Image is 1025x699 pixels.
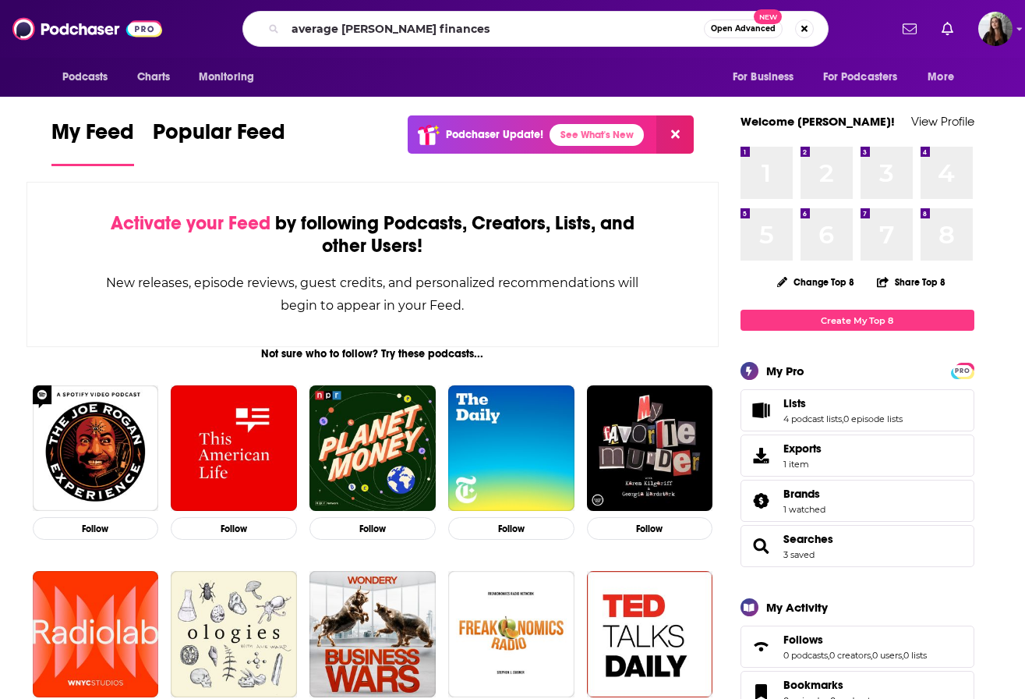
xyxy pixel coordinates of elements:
[978,12,1013,46] img: User Profile
[783,650,828,661] a: 0 podcasts
[62,66,108,88] span: Podcasts
[105,271,641,317] div: New releases, episode reviews, guest credits, and personalized recommendations will begin to appe...
[733,66,794,88] span: For Business
[740,114,895,129] a: Welcome [PERSON_NAME]!
[550,124,644,146] a: See What's New
[746,445,777,467] span: Exports
[51,119,134,166] a: My Feed
[783,459,822,470] span: 1 item
[33,385,159,512] img: The Joe Rogan Experience
[829,650,871,661] a: 0 creators
[978,12,1013,46] span: Logged in as bnmartinn
[740,435,974,477] a: Exports
[843,413,903,424] a: 0 episode lists
[740,389,974,431] span: Lists
[33,571,159,697] img: Radiolab
[783,633,823,647] span: Follows
[953,364,972,376] a: PRO
[911,114,974,129] a: View Profile
[188,62,274,92] button: open menu
[153,119,285,166] a: Popular Feed
[171,385,297,512] img: This American Life
[783,442,822,456] span: Exports
[783,487,820,501] span: Brands
[722,62,814,92] button: open menu
[754,9,782,24] span: New
[813,62,921,92] button: open menu
[783,549,815,560] a: 3 saved
[783,678,843,692] span: Bookmarks
[171,571,297,697] img: Ologies with Alie Ward
[783,396,903,410] a: Lists
[928,66,954,88] span: More
[33,517,159,540] button: Follow
[783,396,806,410] span: Lists
[448,571,574,697] img: Freakonomics Radio
[446,128,543,141] p: Podchaser Update!
[953,365,972,377] span: PRO
[242,11,829,47] div: Search podcasts, credits, & more...
[783,633,927,647] a: Follows
[903,650,927,661] a: 0 lists
[783,504,825,515] a: 1 watched
[587,571,713,697] img: TED Talks Daily
[766,600,828,615] div: My Activity
[783,678,875,692] a: Bookmarks
[746,490,777,512] a: Brands
[711,25,776,33] span: Open Advanced
[448,517,574,540] button: Follow
[27,347,719,360] div: Not sure who to follow? Try these podcasts...
[746,399,777,421] a: Lists
[876,267,946,297] button: Share Top 8
[704,20,783,38] button: Open AdvancedNew
[783,487,825,501] a: Brands
[309,517,436,540] button: Follow
[766,364,804,378] div: My Pro
[740,626,974,668] span: Follows
[309,571,436,697] img: Business Wars
[587,517,713,540] button: Follow
[51,62,129,92] button: open menu
[935,16,960,42] a: Show notifications dropdown
[285,16,704,41] input: Search podcasts, credits, & more...
[309,385,436,512] img: Planet Money
[105,212,641,257] div: by following Podcasts, Creators, Lists, and other Users!
[12,14,162,44] img: Podchaser - Follow, Share and Rate Podcasts
[842,413,843,424] span: ,
[823,66,898,88] span: For Podcasters
[127,62,180,92] a: Charts
[448,385,574,512] img: The Daily
[902,650,903,661] span: ,
[137,66,171,88] span: Charts
[783,532,833,546] a: Searches
[171,517,297,540] button: Follow
[746,535,777,557] a: Searches
[740,525,974,567] span: Searches
[51,119,134,154] span: My Feed
[768,272,864,292] button: Change Top 8
[740,310,974,331] a: Create My Top 8
[111,211,270,235] span: Activate your Feed
[587,385,713,512] img: My Favorite Murder with Karen Kilgariff and Georgia Hardstark
[828,650,829,661] span: ,
[199,66,254,88] span: Monitoring
[917,62,974,92] button: open menu
[746,636,777,658] a: Follows
[978,12,1013,46] button: Show profile menu
[740,480,974,522] span: Brands
[783,413,842,424] a: 4 podcast lists
[896,16,923,42] a: Show notifications dropdown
